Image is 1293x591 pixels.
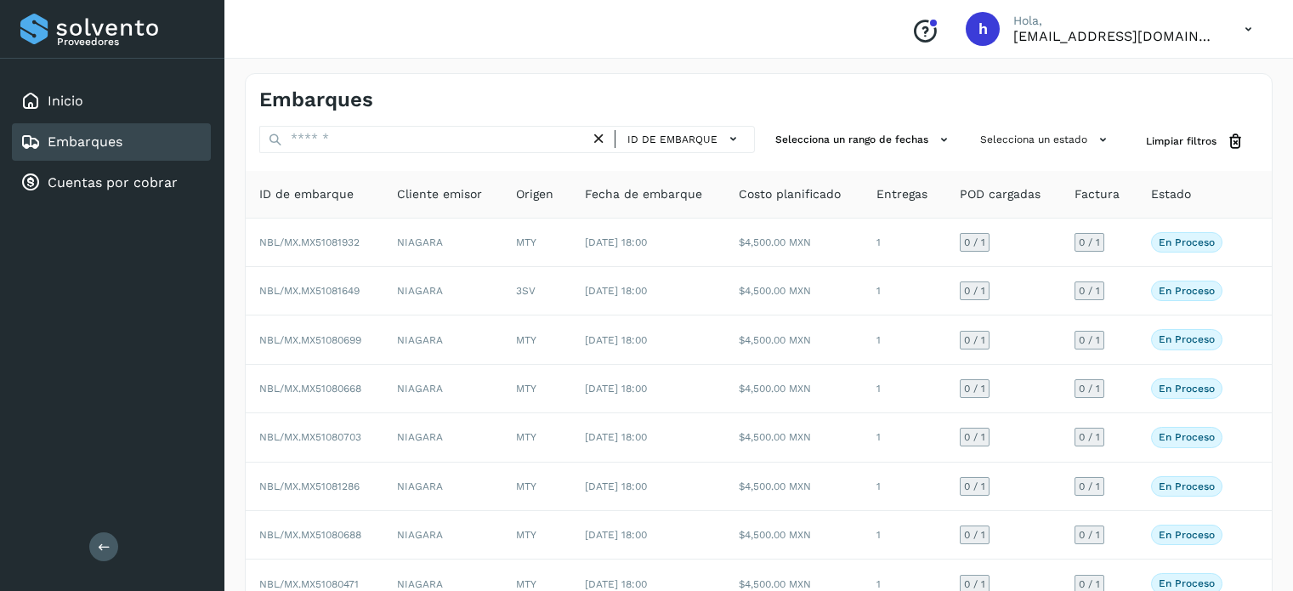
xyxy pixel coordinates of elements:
span: 0 / 1 [1079,432,1100,442]
td: 3SV [502,267,571,315]
span: Entregas [876,185,927,203]
span: NBL/MX.MX51080703 [259,431,361,443]
td: MTY [502,219,571,267]
a: Embarques [48,134,122,150]
td: MTY [502,511,571,560]
span: 0 / 1 [964,579,985,589]
span: NBL/MX.MX51081932 [259,236,360,248]
span: 0 / 1 [964,432,985,442]
p: En proceso [1159,529,1215,541]
button: Selecciona un rango de fechas [768,126,960,154]
span: ID de embarque [627,132,717,147]
span: [DATE] 18:00 [585,383,647,395]
td: 1 [863,267,946,315]
td: $4,500.00 MXN [725,511,863,560]
td: 1 [863,463,946,511]
td: 1 [863,365,946,413]
td: 1 [863,219,946,267]
td: 1 [863,413,946,462]
td: MTY [502,463,571,511]
span: 0 / 1 [964,335,985,345]
a: Cuentas por cobrar [48,174,178,190]
td: $4,500.00 MXN [725,219,863,267]
td: MTY [502,413,571,462]
div: Inicio [12,82,211,120]
span: Cliente emisor [397,185,482,203]
td: NIAGARA [383,315,502,364]
span: 0 / 1 [964,237,985,247]
td: $4,500.00 MXN [725,267,863,315]
span: [DATE] 18:00 [585,285,647,297]
span: Estado [1151,185,1191,203]
span: NBL/MX.MX51081649 [259,285,360,297]
td: 1 [863,315,946,364]
p: En proceso [1159,333,1215,345]
p: En proceso [1159,577,1215,589]
p: En proceso [1159,236,1215,248]
span: 0 / 1 [1079,530,1100,540]
a: Inicio [48,93,83,109]
p: Proveedores [57,36,204,48]
p: Hola, [1013,14,1217,28]
span: 0 / 1 [1079,335,1100,345]
td: NIAGARA [383,463,502,511]
td: NIAGARA [383,267,502,315]
span: NBL/MX.MX51080471 [259,578,359,590]
p: En proceso [1159,480,1215,492]
span: 0 / 1 [1079,384,1100,394]
span: POD cargadas [960,185,1041,203]
td: NIAGARA [383,365,502,413]
p: hpichardo@karesan.com.mx [1013,28,1217,44]
button: Limpiar filtros [1132,126,1258,157]
p: En proceso [1159,431,1215,443]
span: NBL/MX.MX51080688 [259,529,361,541]
span: Costo planificado [739,185,841,203]
span: [DATE] 18:00 [585,480,647,492]
span: 0 / 1 [1079,579,1100,589]
td: NIAGARA [383,511,502,560]
span: NBL/MX.MX51080668 [259,383,361,395]
span: Factura [1075,185,1120,203]
span: [DATE] 18:00 [585,334,647,346]
span: [DATE] 18:00 [585,578,647,590]
span: 0 / 1 [964,384,985,394]
span: [DATE] 18:00 [585,236,647,248]
span: NBL/MX.MX51081286 [259,480,360,492]
span: ID de embarque [259,185,354,203]
td: $4,500.00 MXN [725,413,863,462]
td: MTY [502,365,571,413]
span: 0 / 1 [1079,237,1100,247]
span: Limpiar filtros [1146,134,1216,149]
td: NIAGARA [383,219,502,267]
h4: Embarques [259,88,373,112]
span: 0 / 1 [964,481,985,492]
button: ID de embarque [622,127,747,151]
span: Fecha de embarque [585,185,702,203]
td: $4,500.00 MXN [725,463,863,511]
span: [DATE] 18:00 [585,431,647,443]
p: En proceso [1159,383,1215,395]
td: $4,500.00 MXN [725,315,863,364]
span: 0 / 1 [1079,481,1100,492]
td: 1 [863,511,946,560]
span: [DATE] 18:00 [585,529,647,541]
td: NIAGARA [383,413,502,462]
span: NBL/MX.MX51080699 [259,334,361,346]
button: Selecciona un estado [973,126,1119,154]
p: En proceso [1159,285,1215,297]
span: Origen [516,185,553,203]
div: Embarques [12,123,211,161]
div: Cuentas por cobrar [12,164,211,202]
span: 0 / 1 [1079,286,1100,296]
span: 0 / 1 [964,530,985,540]
span: 0 / 1 [964,286,985,296]
td: MTY [502,315,571,364]
td: $4,500.00 MXN [725,365,863,413]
